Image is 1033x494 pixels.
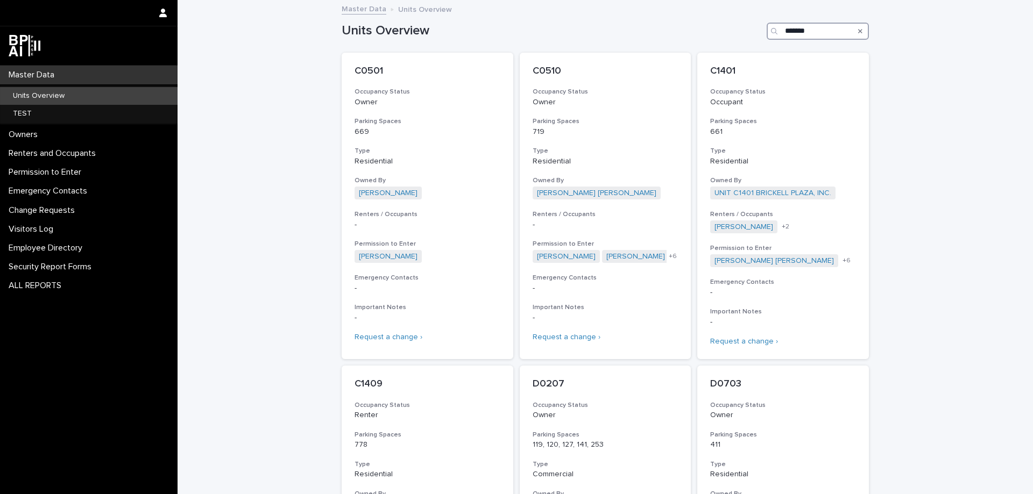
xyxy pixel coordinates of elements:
p: Master Data [4,70,63,80]
h3: Occupancy Status [710,88,856,96]
a: C0501Occupancy StatusOwnerParking Spaces669TypeResidentialOwned By[PERSON_NAME] Renters / Occupan... [342,53,513,359]
p: Renters and Occupants [4,148,104,159]
h3: Emergency Contacts [355,274,500,282]
p: Permission to Enter [4,167,90,177]
p: Units Overview [398,3,452,15]
p: Units Overview [4,91,73,101]
p: Emergency Contacts [4,186,96,196]
p: Owner [710,411,856,420]
span: + 6 [843,257,851,264]
a: [PERSON_NAME] [PERSON_NAME] [714,256,834,266]
p: - [533,220,678,230]
p: 661 [710,127,856,137]
h3: Occupancy Status [533,88,678,96]
h3: Owned By [533,176,678,185]
a: C0510Occupancy StatusOwnerParking Spaces719TypeResidentialOwned By[PERSON_NAME] [PERSON_NAME] Ren... [520,53,691,359]
h3: Type [355,460,500,469]
p: ALL REPORTS [4,281,70,291]
a: [PERSON_NAME] [PERSON_NAME] [537,189,656,198]
h3: Type [710,147,856,155]
p: Residential [533,157,678,166]
h3: Renters / Occupants [533,210,678,219]
h3: Owned By [355,176,500,185]
h3: Parking Spaces [355,117,500,126]
h3: Emergency Contacts [533,274,678,282]
p: Owner [533,98,678,107]
p: 719 [533,127,678,137]
a: Request a change › [710,338,778,345]
h3: Occupancy Status [533,401,678,410]
p: Change Requests [4,205,83,216]
span: + 2 [782,224,789,230]
p: 669 [355,127,500,137]
a: Request a change › [533,333,600,341]
h3: Important Notes [533,303,678,312]
a: [PERSON_NAME] [606,252,665,261]
h3: Type [533,460,678,469]
p: Visitors Log [4,224,62,234]
p: D0207 [533,378,678,390]
span: + 6 [669,253,677,260]
p: - [355,284,500,293]
h3: Occupancy Status [710,401,856,410]
p: C0501 [355,66,500,77]
p: - [355,220,500,230]
a: UNIT C1401 BRICKELL PLAZA, INC. [714,189,831,198]
h3: Parking Spaces [355,431,500,439]
p: C0510 [533,66,678,77]
p: Owner [355,98,500,107]
p: 778 [355,440,500,449]
h3: Important Notes [355,303,500,312]
p: 119, 120, 127, 141, 253 [533,440,678,449]
p: C1401 [710,66,856,77]
p: Residential [355,157,500,166]
h3: Occupancy Status [355,88,500,96]
a: [PERSON_NAME] [714,223,773,232]
p: Commercial [533,470,678,479]
a: Master Data [342,2,386,15]
p: Residential [355,470,500,479]
h3: Type [533,147,678,155]
p: - [710,318,856,327]
h3: Parking Spaces [533,431,678,439]
h3: Occupancy Status [355,401,500,410]
a: [PERSON_NAME] [537,252,596,261]
h3: Owned By [710,176,856,185]
p: C1409 [355,378,500,390]
h3: Parking Spaces [533,117,678,126]
h3: Emergency Contacts [710,278,856,287]
a: Request a change › [355,333,422,341]
p: - [533,313,678,323]
p: Employee Directory [4,243,91,253]
h3: Type [355,147,500,155]
h3: Parking Spaces [710,431,856,439]
p: - [533,284,678,293]
p: Owners [4,130,46,140]
img: dwgmcNfxSF6WIOOXiGgu [9,35,40,56]
input: Search [767,23,869,40]
h3: Permission to Enter [710,244,856,253]
h3: Renters / Occupants [710,210,856,219]
p: Residential [710,470,856,479]
a: [PERSON_NAME] [359,252,418,261]
h3: Permission to Enter [533,240,678,248]
h3: Renters / Occupants [355,210,500,219]
p: TEST [4,109,40,118]
h1: Units Overview [342,23,762,39]
h3: Important Notes [710,307,856,316]
p: - [355,313,500,323]
h3: Type [710,460,856,469]
a: C1401Occupancy StatusOccupantParking Spaces661TypeResidentialOwned ByUNIT C1401 BRICKELL PLAZA, I... [697,53,869,359]
p: Residential [710,157,856,166]
p: - [710,288,856,297]
p: Occupant [710,98,856,107]
a: [PERSON_NAME] [359,189,418,198]
h3: Permission to Enter [355,240,500,248]
p: Owner [533,411,678,420]
p: D0703 [710,378,856,390]
h3: Parking Spaces [710,117,856,126]
p: Security Report Forms [4,262,100,272]
p: Renter [355,411,500,420]
p: 411 [710,440,856,449]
